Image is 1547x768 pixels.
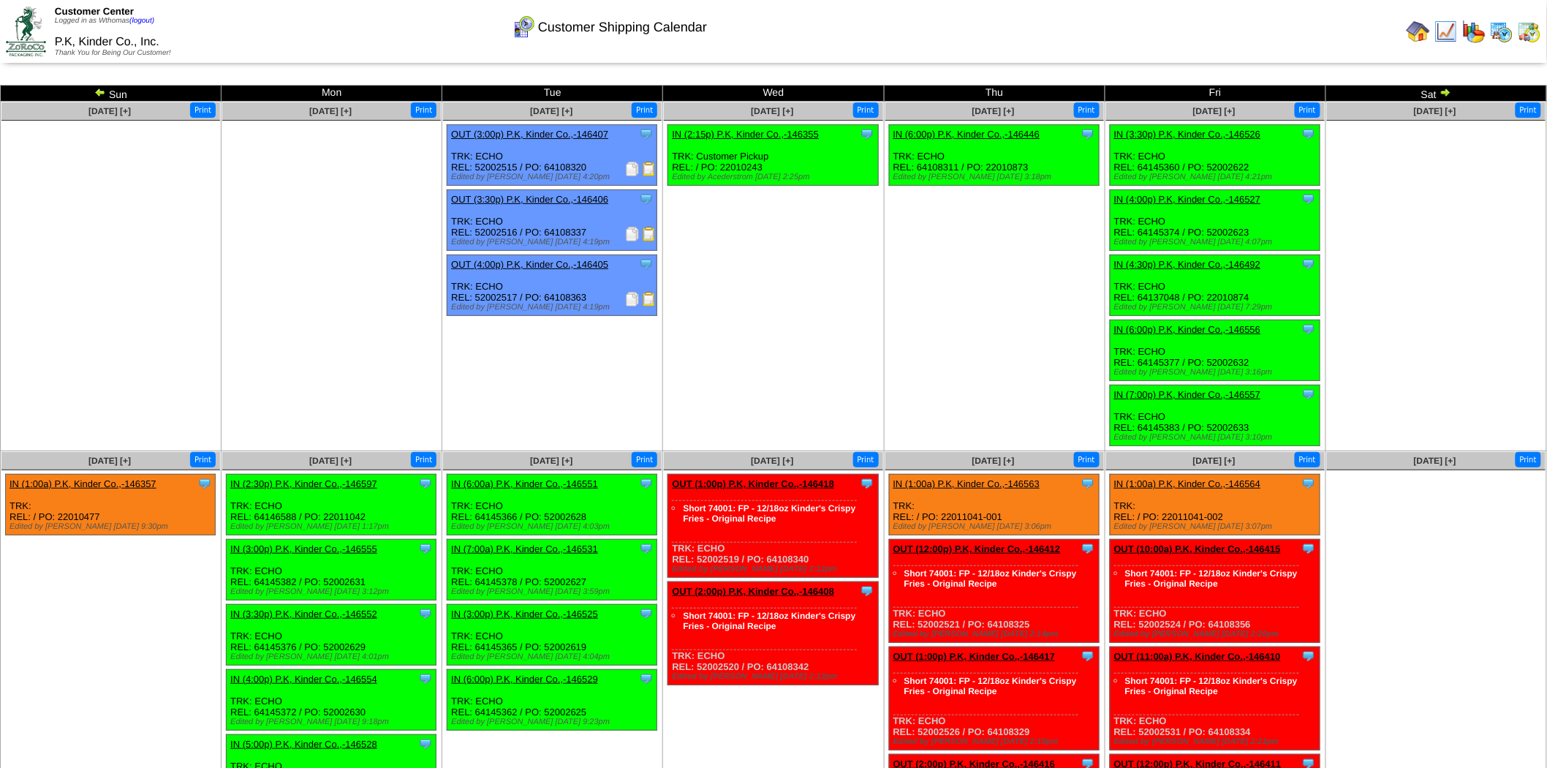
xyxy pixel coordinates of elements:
img: Tooltip [1081,649,1095,663]
img: Tooltip [639,127,654,141]
span: [DATE] [+] [309,456,352,466]
img: Tooltip [1301,322,1316,336]
div: TRK: ECHO REL: 52002517 / PO: 64108363 [447,255,657,316]
button: Print [632,102,657,118]
img: Tooltip [418,606,433,621]
img: Tooltip [639,257,654,271]
div: TRK: REL: / PO: 22010477 [6,475,216,535]
img: Tooltip [418,737,433,751]
span: [DATE] [+] [530,106,572,116]
div: Edited by [PERSON_NAME] [DATE] 4:19pm [451,303,657,312]
div: TRK: ECHO REL: 52002519 / PO: 64108340 [668,475,878,578]
a: IN (5:00p) P.K, Kinder Co.,-146528 [230,739,377,750]
img: Bill of Lading [642,162,657,176]
img: calendarprod.gif [1490,20,1513,43]
div: Edited by [PERSON_NAME] [DATE] 2:15pm [893,737,1099,746]
span: [DATE] [+] [751,106,793,116]
a: [DATE] [+] [1414,456,1456,466]
a: [DATE] [+] [972,106,1015,116]
div: Edited by [PERSON_NAME] [DATE] 2:20pm [1114,630,1320,639]
a: IN (6:00p) P.K, Kinder Co.,-146529 [451,674,598,685]
div: TRK: ECHO REL: 64145372 / PO: 52002630 [227,670,436,731]
div: Edited by [PERSON_NAME] [DATE] 4:07pm [1114,238,1320,246]
a: IN (2:30p) P.K, Kinder Co.,-146597 [230,478,377,489]
a: IN (3:30p) P.K, Kinder Co.,-146526 [1114,129,1261,140]
img: arrowleft.gif [94,86,106,98]
button: Print [411,452,436,467]
a: [DATE] [+] [1414,106,1456,116]
img: ZoRoCo_Logo(Green%26Foil)%20jpg.webp [6,7,46,56]
img: Tooltip [1301,387,1316,402]
button: Print [1516,452,1541,467]
a: OUT (2:00p) P.K, Kinder Co.,-146408 [672,586,834,597]
a: IN (7:00a) P.K, Kinder Co.,-146531 [451,543,598,554]
img: Packing Slip [625,162,640,176]
img: graph.gif [1462,20,1486,43]
img: Tooltip [418,671,433,686]
img: calendarcustomer.gif [512,15,535,39]
div: Edited by [PERSON_NAME] [DATE] 4:21pm [1114,173,1320,181]
img: calendarinout.gif [1518,20,1541,43]
a: IN (2:15p) P.K, Kinder Co.,-146355 [672,129,819,140]
a: IN (1:00a) P.K, Kinder Co.,-146563 [893,478,1040,489]
div: Edited by [PERSON_NAME] [DATE] 9:30pm [10,522,215,531]
div: Edited by [PERSON_NAME] [DATE] 3:07pm [1114,522,1320,531]
button: Print [632,452,657,467]
a: OUT (3:30p) P.K, Kinder Co.,-146406 [451,194,608,205]
div: Edited by [PERSON_NAME] [DATE] 9:23pm [451,718,657,726]
div: Edited by [PERSON_NAME] [DATE] 3:59pm [451,587,657,596]
td: Sat [1325,86,1546,102]
a: Short 74001: FP - 12/18oz Kinder's Crispy Fries - Original Recipe [683,611,855,631]
span: [DATE] [+] [88,456,131,466]
div: TRK: ECHO REL: 64145382 / PO: 52002631 [227,540,436,601]
a: [DATE] [+] [751,456,793,466]
div: Edited by [PERSON_NAME] [DATE] 4:19pm [451,238,657,246]
td: Tue [442,86,663,102]
div: TRK: Customer Pickup REL: / PO: 22010243 [668,125,878,186]
a: [DATE] [+] [530,456,572,466]
img: Tooltip [860,476,874,491]
img: Tooltip [418,541,433,556]
img: Tooltip [197,476,212,491]
td: Sun [1,86,222,102]
img: home.gif [1407,20,1430,43]
div: TRK: ECHO REL: 64145365 / PO: 52002619 [447,605,657,666]
img: Tooltip [1301,192,1316,206]
a: OUT (12:00p) P.K, Kinder Co.,-146412 [893,543,1061,554]
a: OUT (4:00p) P.K, Kinder Co.,-146405 [451,259,608,270]
div: TRK: ECHO REL: 64145360 / PO: 52002622 [1110,125,1320,186]
img: Tooltip [1081,476,1095,491]
span: [DATE] [+] [88,106,131,116]
button: Print [1516,102,1541,118]
div: TRK: ECHO REL: 52002515 / PO: 64108320 [447,125,657,186]
a: [DATE] [+] [1193,456,1236,466]
img: Packing Slip [625,227,640,241]
div: Edited by [PERSON_NAME] [DATE] 4:01pm [230,652,436,661]
a: IN (4:30p) P.K, Kinder Co.,-146492 [1114,259,1261,270]
div: Edited by [PERSON_NAME] [DATE] 2:12pm [672,565,877,573]
div: TRK: ECHO REL: 64145376 / PO: 52002629 [227,605,436,666]
img: Tooltip [1081,541,1095,556]
td: Thu [884,86,1105,102]
span: Customer Shipping Calendar [538,20,707,35]
div: Edited by [PERSON_NAME] [DATE] 3:18pm [893,173,1099,181]
div: Edited by [PERSON_NAME] [DATE] 3:10pm [1114,433,1320,442]
button: Print [1074,452,1100,467]
img: arrowright.gif [1440,86,1451,98]
div: TRK: ECHO REL: 52002526 / PO: 64108329 [889,647,1099,750]
a: IN (3:00p) P.K, Kinder Co.,-146525 [451,609,598,620]
a: IN (1:00a) P.K, Kinder Co.,-146564 [1114,478,1261,489]
img: Tooltip [1301,541,1316,556]
div: Edited by [PERSON_NAME] [DATE] 2:13pm [672,672,877,681]
div: TRK: ECHO REL: 52002520 / PO: 64108342 [668,582,878,685]
div: TRK: ECHO REL: 64145374 / PO: 52002623 [1110,190,1320,251]
span: P.K, Kinder Co., Inc. [55,36,159,48]
a: IN (4:00p) P.K, Kinder Co.,-146527 [1114,194,1261,205]
a: [DATE] [+] [309,106,352,116]
div: Edited by [PERSON_NAME] [DATE] 2:21pm [1114,737,1320,746]
a: [DATE] [+] [1193,106,1236,116]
